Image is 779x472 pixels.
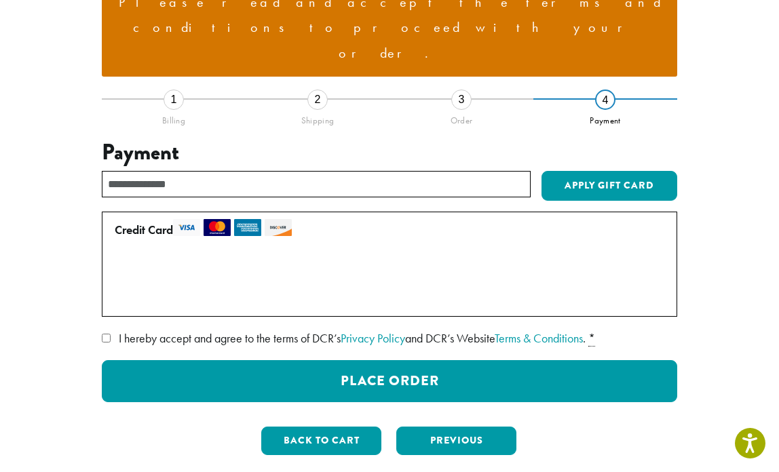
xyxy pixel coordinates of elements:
[541,171,677,201] button: Apply Gift Card
[341,330,405,346] a: Privacy Policy
[102,140,677,165] h3: Payment
[115,219,659,241] label: Credit Card
[102,334,111,342] input: I hereby accept and agree to the terms of DCR’sPrivacy Policyand DCR’s WebsiteTerms & Conditions. *
[389,110,533,126] div: Order
[451,90,472,110] div: 3
[102,360,677,402] button: Place Order
[246,110,389,126] div: Shipping
[164,90,184,110] div: 1
[307,90,328,110] div: 2
[265,219,292,236] img: discover
[533,110,677,126] div: Payment
[234,219,261,236] img: amex
[588,330,595,347] abbr: required
[261,427,381,455] button: Back to cart
[595,90,615,110] div: 4
[173,219,200,236] img: visa
[102,110,246,126] div: Billing
[119,330,586,346] span: I hereby accept and agree to the terms of DCR’s and DCR’s Website .
[396,427,516,455] button: Previous
[204,219,231,236] img: mastercard
[495,330,583,346] a: Terms & Conditions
